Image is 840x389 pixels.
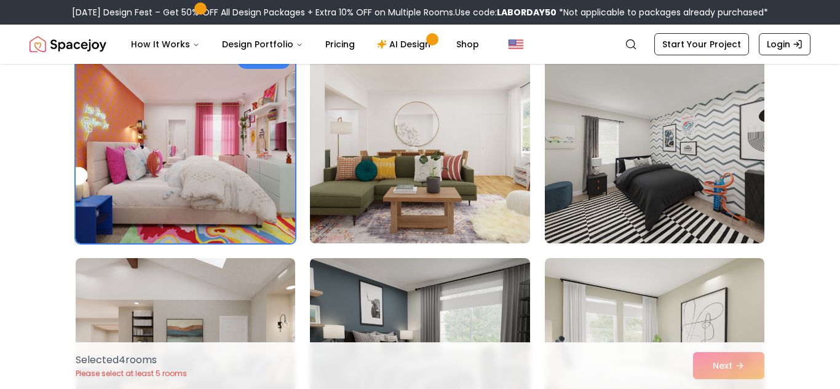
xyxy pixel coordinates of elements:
[30,32,106,57] a: Spacejoy
[315,32,365,57] a: Pricing
[557,6,768,18] span: *Not applicable to packages already purchased*
[72,6,768,18] div: [DATE] Design Fest – Get 50% OFF All Design Packages + Extra 10% OFF on Multiple Rooms.
[759,33,810,55] a: Login
[367,32,444,57] a: AI Design
[455,6,557,18] span: Use code:
[30,25,810,64] nav: Global
[446,32,489,57] a: Shop
[121,32,489,57] nav: Main
[304,42,535,248] img: Room room-68
[212,32,313,57] button: Design Portfolio
[545,47,764,243] img: Room room-69
[509,37,523,52] img: United States
[121,32,210,57] button: How It Works
[76,353,187,367] p: Selected 4 room s
[30,32,106,57] img: Spacejoy Logo
[76,47,295,243] img: Room room-67
[654,33,749,55] a: Start Your Project
[497,6,557,18] b: LABORDAY50
[76,369,187,379] p: Please select at least 5 rooms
